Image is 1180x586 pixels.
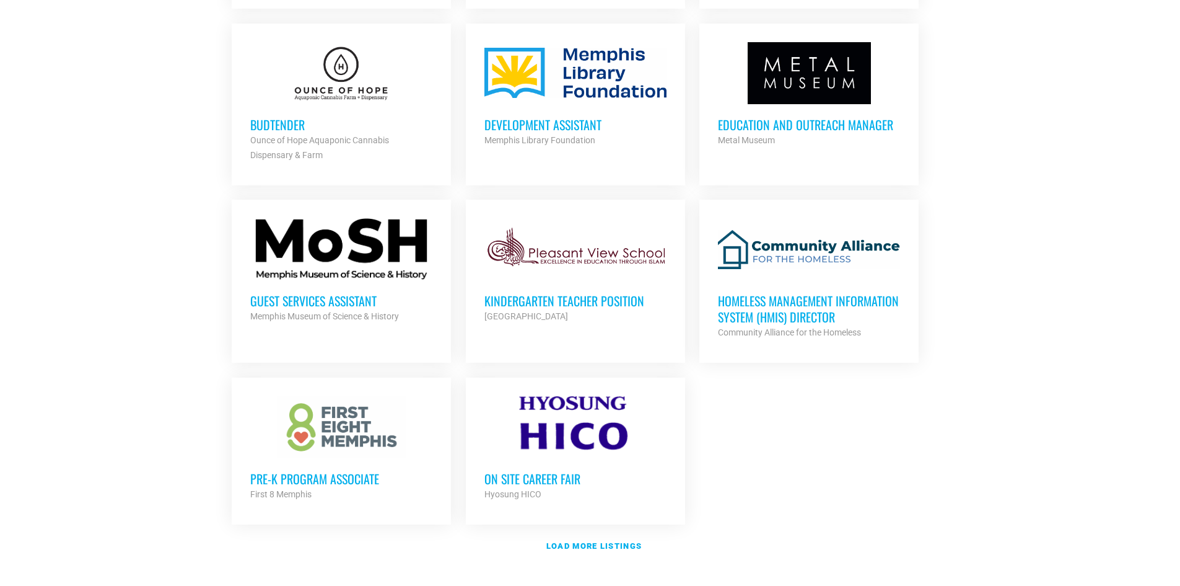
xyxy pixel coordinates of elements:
[250,117,432,133] h3: Budtender
[250,471,432,487] h3: Pre-K Program Associate
[718,117,900,133] h3: Education and Outreach Manager
[484,293,666,309] h3: Kindergarten Teacher Position
[699,24,919,166] a: Education and Outreach Manager Metal Museum
[484,135,595,145] strong: Memphis Library Foundation
[718,293,900,325] h3: Homeless Management Information System (HMIS) Director
[225,532,956,561] a: Load more listings
[699,200,919,358] a: Homeless Management Information System (HMIS) Director Community Alliance for the Homeless
[466,378,685,520] a: On Site Career Fair Hyosung HICO
[250,293,432,309] h3: Guest Services Assistant
[466,200,685,342] a: Kindergarten Teacher Position [GEOGRAPHIC_DATA]
[546,541,642,551] strong: Load more listings
[484,117,666,133] h3: Development Assistant
[232,200,451,342] a: Guest Services Assistant Memphis Museum of Science & History
[718,327,861,337] strong: Community Alliance for the Homeless
[484,311,568,321] strong: [GEOGRAPHIC_DATA]
[232,378,451,520] a: Pre-K Program Associate First 8 Memphis
[250,135,389,160] strong: Ounce of Hope Aquaponic Cannabis Dispensary & Farm
[250,311,399,321] strong: Memphis Museum of Science & History
[484,471,666,487] h3: On Site Career Fair
[250,489,312,499] strong: First 8 Memphis
[466,24,685,166] a: Development Assistant Memphis Library Foundation
[232,24,451,181] a: Budtender Ounce of Hope Aquaponic Cannabis Dispensary & Farm
[484,489,541,499] strong: Hyosung HICO
[718,135,775,145] strong: Metal Museum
